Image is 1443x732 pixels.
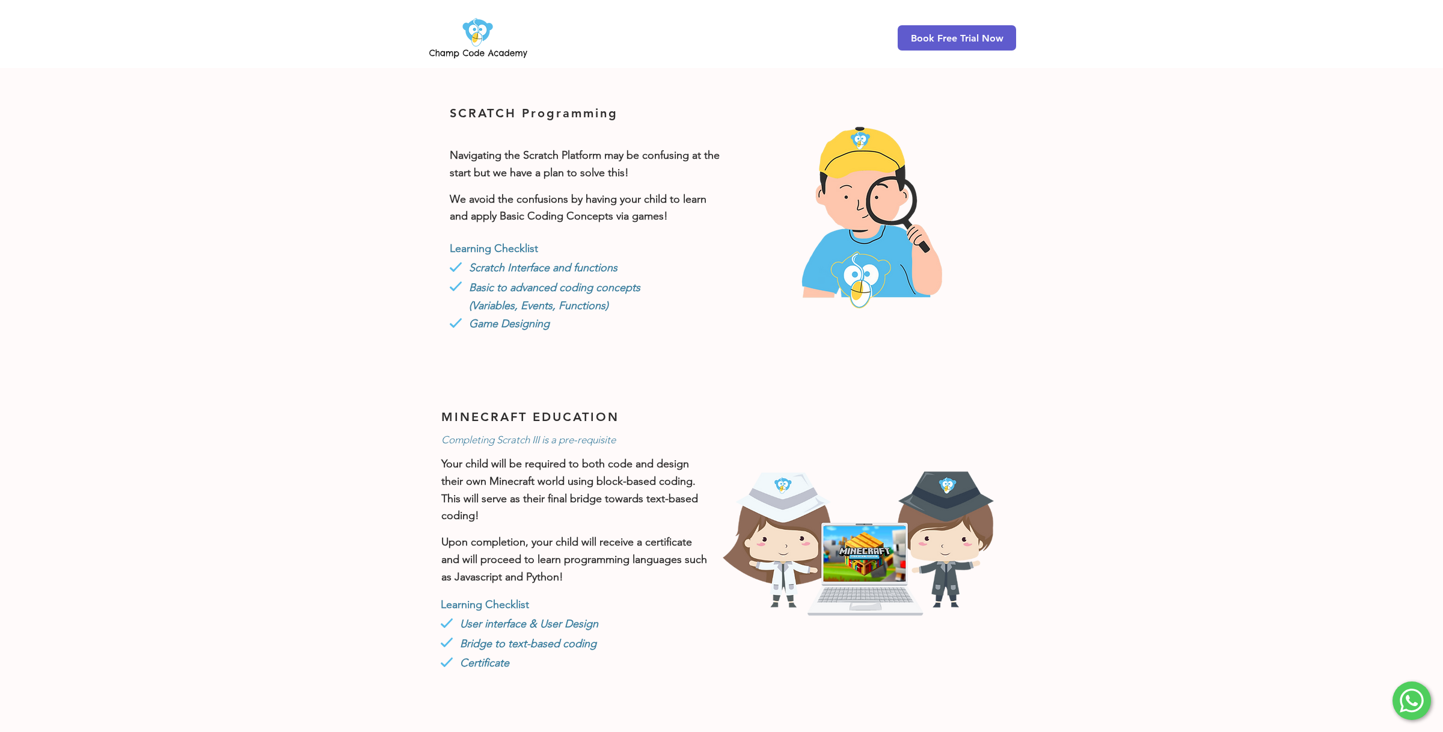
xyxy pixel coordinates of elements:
img: Champ Code Academy Logo PNG.png [427,14,530,61]
span: Completing Scratch III is a pre-requisite [441,434,616,446]
span: SCRATCH Programming [450,106,618,120]
p: Navigating the Scratch Platform may be confusing at the start but we have a plan to solve this!​ [450,147,720,182]
span: Basic to advanced coding concepts (Variables, Events, Functions) [469,281,640,312]
span: Learning Checklist [450,242,538,255]
span: Book Free Trial Now [911,32,1003,44]
span: We avoid the confusions by having your child to learn and apply Basic Coding Concepts via games! [450,192,706,223]
span: User interface & User Design [460,617,598,630]
span: MINECRAFT EDUCATION [441,410,619,424]
span: Upon completion, your child will receive a certificate and will proceed to learn programming lang... [441,535,707,583]
span: Your child will be required to both code and design their own Minecraft world using block-based c... [441,457,698,522]
span: Game Designing [469,317,550,330]
img: Kids Website Coding Classes [791,124,949,309]
span: Certificate [460,656,509,669]
span: Learning Checklist [441,598,529,611]
span: Scratch Interface and functions [469,261,617,274]
a: Book Free Trial Now [898,25,1016,51]
span: Bridge to text-based coding [460,637,596,650]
